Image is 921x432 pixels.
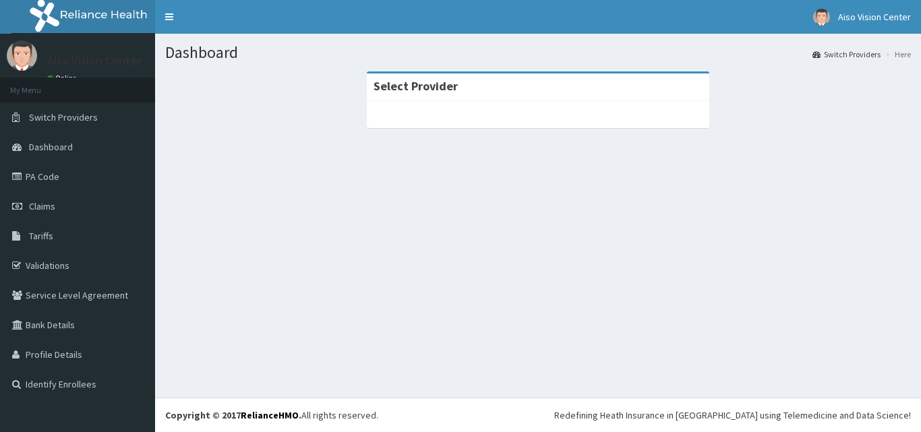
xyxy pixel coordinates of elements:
footer: All rights reserved. [155,398,921,432]
img: User Image [813,9,830,26]
strong: Select Provider [374,78,458,94]
span: Switch Providers [29,111,98,123]
img: User Image [7,40,37,71]
span: Tariffs [29,230,53,242]
a: Online [47,73,80,83]
span: Dashboard [29,141,73,153]
span: Aiso Vision Center [838,11,911,23]
h1: Dashboard [165,44,911,61]
a: Switch Providers [812,49,881,60]
div: Redefining Heath Insurance in [GEOGRAPHIC_DATA] using Telemedicine and Data Science! [554,408,911,422]
p: Aiso Vision Center [47,55,142,67]
span: Claims [29,200,55,212]
a: RelianceHMO [241,409,299,421]
li: Here [882,49,911,60]
strong: Copyright © 2017 . [165,409,301,421]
